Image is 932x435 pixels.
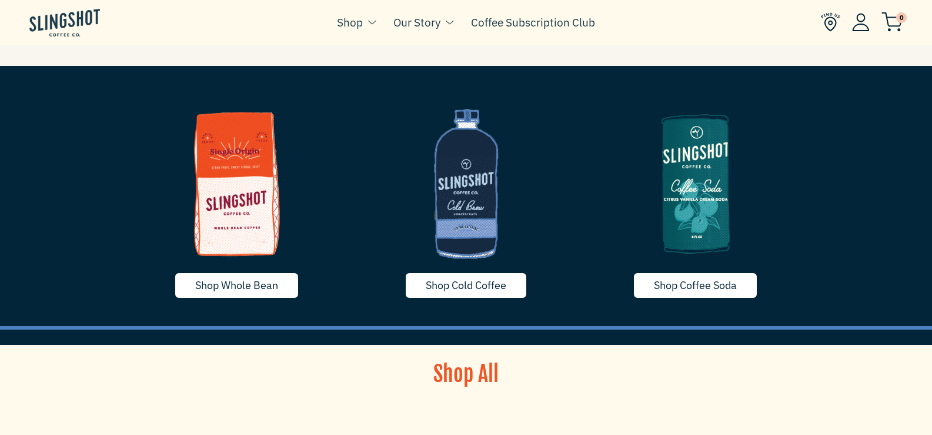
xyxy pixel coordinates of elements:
[337,14,363,31] a: Shop
[426,278,506,292] span: Shop Cold Coffee
[360,95,572,272] img: coldcoffee-1635629668715_1200x.png
[821,12,840,32] img: Find Us
[358,360,575,389] h1: Shop All
[881,12,903,32] img: cart
[471,14,595,31] a: Coffee Subscription Club
[131,95,343,272] img: whole-bean-1635790255739_1200x.png
[852,13,870,31] img: Account
[896,12,907,23] span: 0
[195,278,278,292] span: Shop Whole Bean
[881,15,903,29] a: 0
[654,278,737,292] span: Shop Coffee Soda
[590,95,801,272] img: image-5-1635790255718_1200x.png
[393,14,440,31] a: Our Story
